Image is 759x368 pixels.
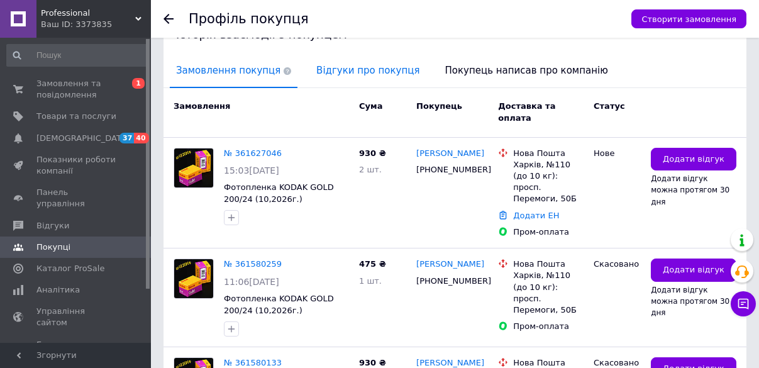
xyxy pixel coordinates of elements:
[36,78,116,101] span: Замовлення та повідомлення
[36,263,104,274] span: Каталог ProSale
[513,270,584,316] div: Харків, №110 (до 10 кг): просп. Перемоги, 50Б
[414,273,480,289] div: [PHONE_NUMBER]
[414,162,480,178] div: [PHONE_NUMBER]
[170,55,297,87] span: Замовлення покупця
[498,101,555,123] span: Доставка та оплата
[513,211,559,220] a: Додати ЕН
[416,259,484,270] a: [PERSON_NAME]
[359,276,382,286] span: 1 шт.
[416,101,462,111] span: Покупець
[594,148,641,159] div: Нове
[416,148,484,160] a: [PERSON_NAME]
[663,264,724,276] span: Додати відгук
[174,148,213,187] img: Фото товару
[132,78,145,89] span: 1
[439,55,614,87] span: Покупець написав про компанію
[6,44,148,67] input: Пошук
[359,165,382,174] span: 2 шт.
[36,306,116,328] span: Управління сайтом
[36,111,116,122] span: Товари та послуги
[359,148,386,158] span: 930 ₴
[663,153,724,165] span: Додати відгук
[119,133,134,143] span: 37
[224,182,334,204] a: Фотопленка KODAK GOLD 200/24 (10,2026г.)
[36,133,130,144] span: [DEMOGRAPHIC_DATA]
[310,55,426,87] span: Відгуки про покупця
[189,11,309,26] h1: Профіль покупця
[174,148,214,188] a: Фото товару
[36,220,69,231] span: Відгуки
[594,259,641,270] div: Скасовано
[163,14,174,24] div: Повернутися назад
[651,148,736,171] button: Додати відгук
[174,101,230,111] span: Замовлення
[224,165,279,176] span: 15:03[DATE]
[174,259,213,298] img: Фото товару
[513,321,584,332] div: Пром-оплата
[513,159,584,205] div: Харків, №110 (до 10 кг): просп. Перемоги, 50Б
[36,242,70,253] span: Покупці
[513,259,584,270] div: Нова Пошта
[513,148,584,159] div: Нова Пошта
[359,259,386,269] span: 475 ₴
[594,101,625,111] span: Статус
[134,133,148,143] span: 40
[36,187,116,209] span: Панель управління
[731,291,756,316] button: Чат з покупцем
[36,154,116,177] span: Показники роботи компанії
[224,358,282,367] a: № 361580133
[36,339,116,362] span: Гаманець компанії
[651,174,729,206] span: Додати відгук можна протягом 30 дня
[651,259,736,282] button: Додати відгук
[224,259,282,269] a: № 361580259
[36,284,80,296] span: Аналітика
[651,286,729,317] span: Додати відгук можна протягом 30 дня
[224,294,334,315] a: Фотопленка KODAK GOLD 200/24 (10,2026г.)
[174,259,214,299] a: Фото товару
[359,101,382,111] span: Cума
[41,8,135,19] span: Professional
[41,19,151,30] div: Ваш ID: 3373835
[224,277,279,287] span: 11:06[DATE]
[359,358,386,367] span: 930 ₴
[631,9,746,28] button: Створити замовлення
[641,14,736,24] span: Створити замовлення
[513,226,584,238] div: Пром-оплата
[224,148,282,158] a: № 361627046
